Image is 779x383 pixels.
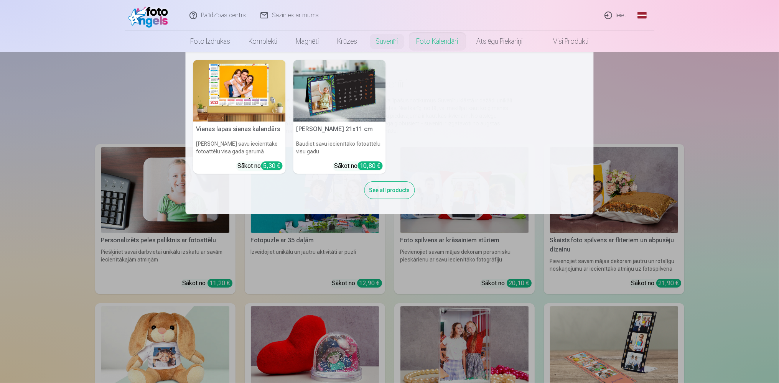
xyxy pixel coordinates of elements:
[238,161,283,171] div: Sākot no
[328,31,367,52] a: Krūzes
[261,161,283,170] div: 5,30 €
[240,31,287,52] a: Komplekti
[358,161,383,170] div: 10,80 €
[468,31,532,52] a: Atslēgu piekariņi
[293,60,386,174] a: Galda kalendārs 21x11 cm[PERSON_NAME] 21x11 cmBaudiet savu iecienītāko fotoattēlu visu gaduSākot ...
[532,31,598,52] a: Visi produkti
[293,60,386,122] img: Galda kalendārs 21x11 cm
[287,31,328,52] a: Magnēti
[128,3,172,28] img: /fa1
[193,122,286,137] h5: Vienas lapas sienas kalendārs
[407,31,468,52] a: Foto kalendāri
[181,31,240,52] a: Foto izdrukas
[193,60,286,122] img: Vienas lapas sienas kalendārs
[193,137,286,158] h6: [PERSON_NAME] savu iecienītāko fotoattēlu visa gada garumā
[293,122,386,137] h5: [PERSON_NAME] 21x11 cm
[364,186,415,194] a: See all products
[364,181,415,199] div: See all products
[334,161,383,171] div: Sākot no
[293,137,386,158] h6: Baudiet savu iecienītāko fotoattēlu visu gadu
[367,31,407,52] a: Suvenīri
[193,60,286,174] a: Vienas lapas sienas kalendārsVienas lapas sienas kalendārs[PERSON_NAME] savu iecienītāko fotoattē...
